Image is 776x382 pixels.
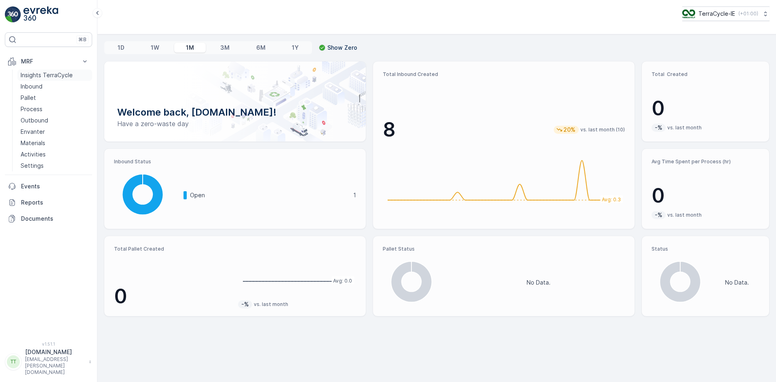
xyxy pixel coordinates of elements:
[21,182,89,190] p: Events
[654,211,663,219] p: -%
[117,106,353,119] p: Welcome back, [DOMAIN_NAME]!
[21,198,89,207] p: Reports
[652,184,759,208] p: 0
[21,215,89,223] p: Documents
[725,279,749,287] p: No Data.
[118,44,124,52] p: 1D
[25,348,85,356] p: [DOMAIN_NAME]
[682,6,770,21] button: TerraCycle-IE(+01:00)
[114,284,232,308] p: 0
[190,191,348,199] p: Open
[21,71,73,79] p: Insights TerraCycle
[738,11,758,17] p: ( +01:00 )
[667,125,702,131] p: vs. last month
[23,6,58,23] img: logo_light-DOdMpM7g.png
[21,57,76,65] p: MRF
[383,118,396,142] p: 8
[17,149,92,160] a: Activities
[667,212,702,218] p: vs. last month
[114,158,356,165] p: Inbound Status
[652,71,759,78] p: Total Created
[563,126,576,134] p: 20%
[254,301,288,308] p: vs. last month
[117,119,353,129] p: Have a zero-waste day
[5,348,92,376] button: TT[DOMAIN_NAME][EMAIL_ADDRESS][PERSON_NAME][DOMAIN_NAME]
[21,105,42,113] p: Process
[17,160,92,171] a: Settings
[25,356,85,376] p: [EMAIL_ADDRESS][PERSON_NAME][DOMAIN_NAME]
[220,44,230,52] p: 3M
[21,128,45,136] p: Envanter
[17,103,92,115] a: Process
[17,126,92,137] a: Envanter
[5,53,92,70] button: MRF
[151,44,159,52] p: 1W
[78,36,86,43] p: ⌘B
[17,70,92,81] a: Insights TerraCycle
[240,300,250,308] p: -%
[114,246,232,252] p: Total Pallet Created
[383,246,625,252] p: Pallet Status
[21,82,42,91] p: Inbound
[292,44,299,52] p: 1Y
[652,96,759,120] p: 0
[353,191,356,199] p: 1
[5,6,21,23] img: logo
[17,81,92,92] a: Inbound
[5,342,92,346] span: v 1.51.1
[17,137,92,149] a: Materials
[17,115,92,126] a: Outbound
[652,246,759,252] p: Status
[5,194,92,211] a: Reports
[5,178,92,194] a: Events
[7,355,20,368] div: TT
[652,158,759,165] p: Avg Time Spent per Process (hr)
[383,71,625,78] p: Total Inbound Created
[17,92,92,103] a: Pallet
[256,44,266,52] p: 6M
[21,94,36,102] p: Pallet
[21,150,46,158] p: Activities
[21,139,45,147] p: Materials
[580,127,625,133] p: vs. last month (10)
[21,162,44,170] p: Settings
[527,279,550,287] p: No Data.
[327,44,357,52] p: Show Zero
[682,9,695,18] img: TC_CKGxpWm.png
[21,116,48,125] p: Outbound
[5,211,92,227] a: Documents
[654,124,663,132] p: -%
[698,10,735,18] p: TerraCycle-IE
[186,44,194,52] p: 1M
